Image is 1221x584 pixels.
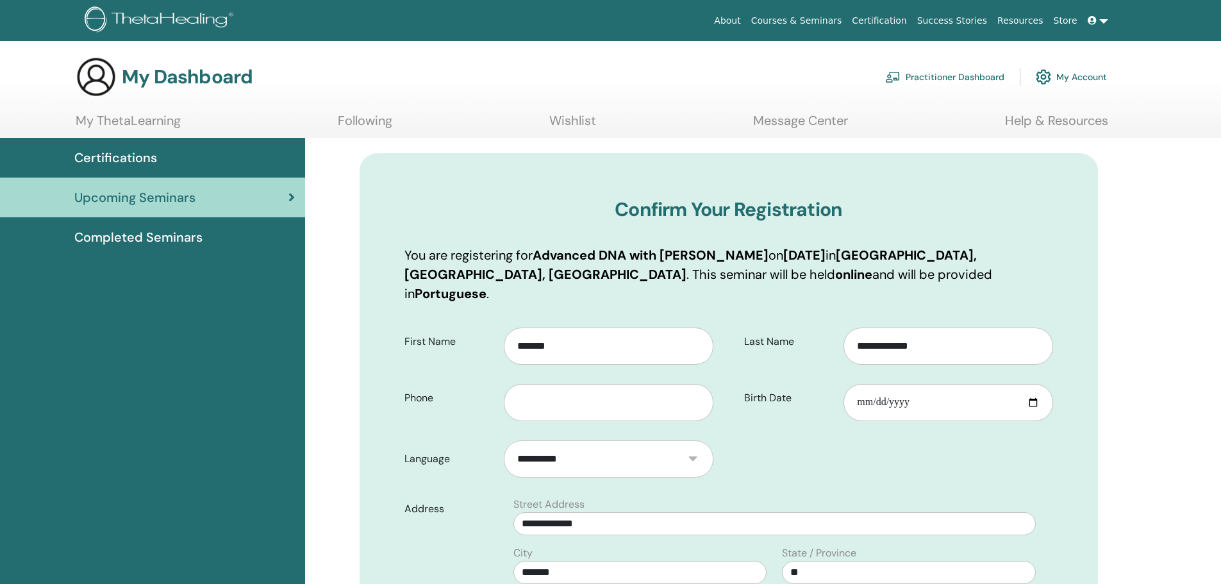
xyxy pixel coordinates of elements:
[835,266,872,283] b: online
[404,246,1053,303] p: You are registering for on in . This seminar will be held and will be provided in .
[395,497,506,521] label: Address
[782,546,856,561] label: State / Province
[85,6,238,35] img: logo.png
[76,113,181,138] a: My ThetaLearning
[533,247,768,263] b: Advanced DNA with [PERSON_NAME]
[338,113,392,138] a: Following
[1036,66,1051,88] img: cog.svg
[122,65,253,88] h3: My Dashboard
[549,113,596,138] a: Wishlist
[1005,113,1108,138] a: Help & Resources
[404,198,1053,221] h3: Confirm Your Registration
[513,546,533,561] label: City
[76,56,117,97] img: generic-user-icon.jpg
[395,330,504,354] label: First Name
[1036,63,1107,91] a: My Account
[74,228,203,247] span: Completed Seminars
[746,9,847,33] a: Courses & Seminars
[885,71,901,83] img: chalkboard-teacher.svg
[912,9,992,33] a: Success Stories
[735,386,844,410] label: Birth Date
[74,148,157,167] span: Certifications
[415,285,486,302] b: Portuguese
[885,63,1004,91] a: Practitioner Dashboard
[74,188,195,207] span: Upcoming Seminars
[992,9,1049,33] a: Resources
[395,386,504,410] label: Phone
[783,247,826,263] b: [DATE]
[753,113,848,138] a: Message Center
[709,9,745,33] a: About
[847,9,911,33] a: Certification
[513,497,585,512] label: Street Address
[395,447,504,471] label: Language
[1049,9,1083,33] a: Store
[735,330,844,354] label: Last Name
